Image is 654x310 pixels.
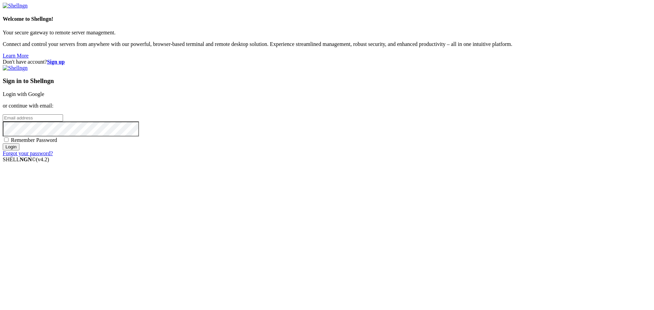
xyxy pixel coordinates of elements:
input: Login [3,143,19,150]
span: 4.2.0 [36,157,49,162]
p: Connect and control your servers from anywhere with our powerful, browser-based terminal and remo... [3,41,651,47]
a: Sign up [47,59,65,65]
span: Remember Password [11,137,57,143]
input: Remember Password [4,137,9,142]
b: NGN [20,157,32,162]
p: Your secure gateway to remote server management. [3,30,651,36]
img: Shellngn [3,65,28,71]
p: or continue with email: [3,103,651,109]
img: Shellngn [3,3,28,9]
input: Email address [3,114,63,121]
a: Login with Google [3,91,44,97]
h4: Welcome to Shellngn! [3,16,651,22]
div: Don't have account? [3,59,651,65]
h3: Sign in to Shellngn [3,77,651,85]
a: Forgot your password? [3,150,53,156]
a: Learn More [3,53,29,59]
span: SHELL © [3,157,49,162]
